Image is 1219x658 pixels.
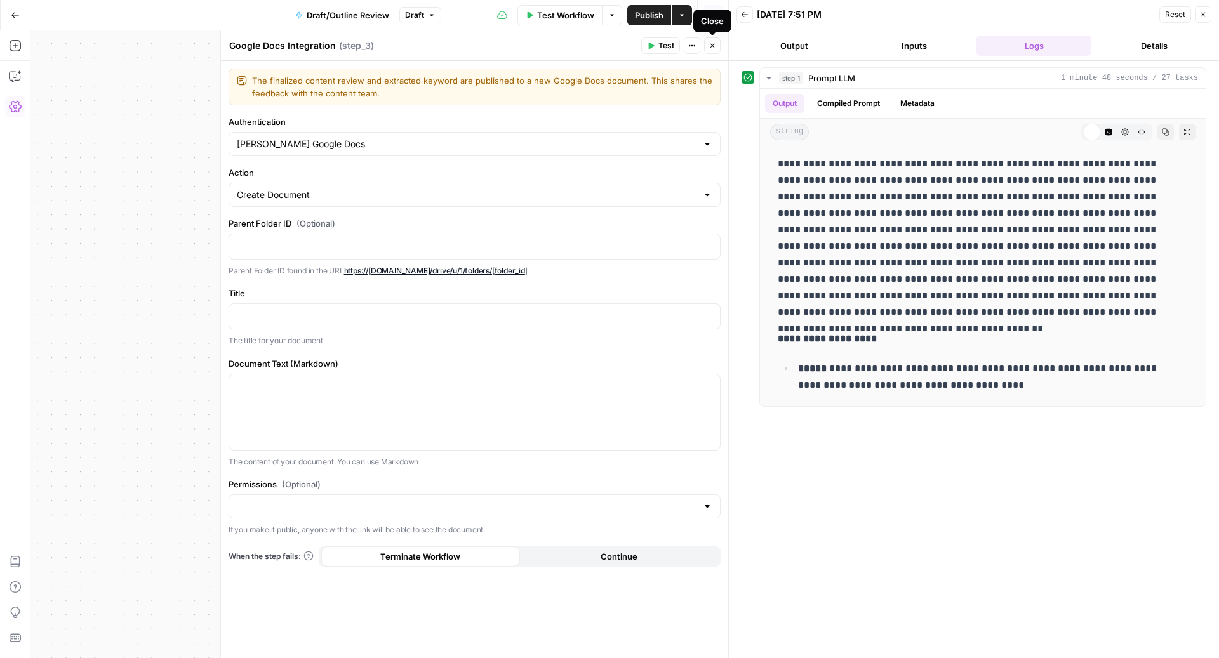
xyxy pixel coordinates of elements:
[770,124,809,140] span: string
[701,15,724,27] div: Close
[229,166,721,179] label: Action
[627,5,671,25] button: Publish
[601,550,637,563] span: Continue
[282,478,321,490] span: (Optional)
[229,39,336,52] textarea: Google Docs Integration
[399,7,441,23] button: Draft
[307,9,389,22] span: Draft/Outline Review
[1096,36,1211,56] button: Details
[517,5,602,25] button: Test Workflow
[237,188,697,201] input: Create Document
[296,217,335,230] span: (Optional)
[229,334,721,347] p: The title for your document
[760,68,1206,88] button: 1 minute 48 seconds / 27 tasks
[779,72,803,84] span: step_1
[641,37,680,54] button: Test
[765,94,804,113] button: Output
[344,266,525,275] a: https://[DOMAIN_NAME]/drive/u/1/folders/[folder_id
[229,357,721,370] label: Document Text (Markdown)
[1165,9,1185,20] span: Reset
[339,39,374,52] span: ( step_3 )
[229,523,721,536] p: If you make it public, anyone with the link will be able to see the document.
[856,36,971,56] button: Inputs
[380,550,460,563] span: Terminate Workflow
[635,9,663,22] span: Publish
[1159,6,1191,23] button: Reset
[809,94,888,113] button: Compiled Prompt
[229,456,721,468] p: The content of your document. You can use Markdown
[229,217,721,230] label: Parent Folder ID
[229,265,721,277] p: Parent Folder ID found in the URL ]
[288,5,397,25] button: Draft/Outline Review
[537,9,594,22] span: Test Workflow
[658,40,674,51] span: Test
[808,72,855,84] span: Prompt LLM
[405,10,424,21] span: Draft
[760,89,1206,406] div: 1 minute 48 seconds / 27 tasks
[252,74,712,100] textarea: The finalized content review and extracted keyword are published to a new Google Docs document. T...
[229,115,721,128] label: Authentication
[229,478,721,490] label: Permissions
[893,94,942,113] button: Metadata
[1061,72,1198,84] span: 1 minute 48 seconds / 27 tasks
[736,36,851,56] button: Output
[237,138,697,150] input: Melanie Google Docs
[520,546,719,567] button: Continue
[229,551,314,562] a: When the step fails:
[976,36,1091,56] button: Logs
[229,287,721,299] label: Title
